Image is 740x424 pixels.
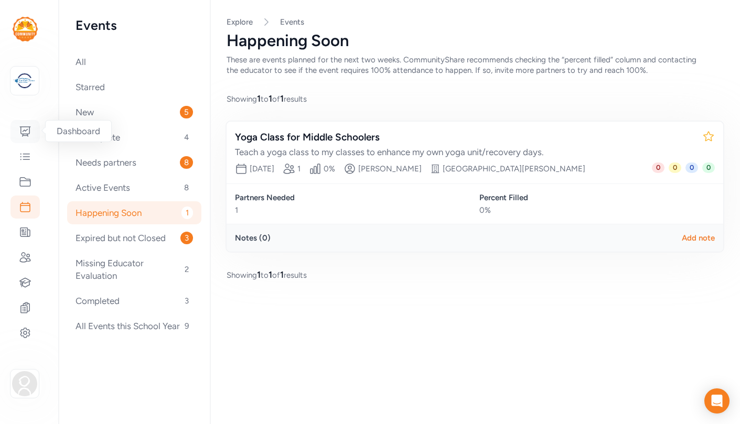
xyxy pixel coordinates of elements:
h2: Events [76,17,193,34]
div: Starred [67,75,201,99]
div: [DATE] [250,164,274,174]
span: 0 [702,162,715,173]
span: 2 [180,263,193,276]
div: Partners Needed [235,192,471,203]
div: 1 [235,205,471,215]
span: 4 [180,131,193,144]
span: 8 [180,156,193,169]
div: Needs partners [67,151,201,174]
div: All Events this School Year [67,314,201,338]
span: 1 [257,93,261,104]
div: Yoga Class for Middle Schoolers [235,130,694,145]
div: Happening Soon [67,201,201,224]
div: [PERSON_NAME] [358,164,422,174]
div: All [67,50,201,73]
div: Active Events [67,176,201,199]
div: Expired but not Closed [67,226,201,249]
span: 1 [280,93,284,104]
span: 1 [280,269,284,280]
span: 9 [180,320,193,332]
a: Explore [227,17,253,27]
div: Notes ( 0 ) [235,233,271,243]
div: New [67,101,201,124]
div: Open Intercom Messenger [704,388,730,414]
span: 8 [180,181,193,194]
span: 0 [685,162,698,173]
span: Showing to of results [227,92,307,105]
div: Happening Soon [227,31,723,50]
span: 1 [257,269,261,280]
span: Showing to of results [227,268,307,281]
div: [GEOGRAPHIC_DATA][PERSON_NAME] [443,164,585,174]
div: Missing Educator Evaluation [67,252,201,287]
span: These are events planned for the next two weeks. CommunityShare recommends checking the “percent ... [227,55,696,75]
img: logo [13,17,38,41]
div: Add note [682,233,715,243]
span: 3 [180,295,193,307]
span: 0 % [324,164,335,174]
span: 1 [297,164,301,174]
img: logo [13,69,36,92]
span: 0 [669,162,681,173]
span: 5 [180,106,193,118]
div: Completed [67,289,201,312]
span: 1 [269,93,272,104]
div: Percent Filled [479,192,715,203]
span: 3 [180,232,193,244]
div: Teach a yoga class to my classes to enhance my own yoga unit/recovery days. [235,146,694,158]
span: 0 [652,162,664,173]
div: Incomplete [67,126,201,149]
a: Events [280,17,304,27]
span: 1 [181,206,193,219]
nav: Breadcrumb [227,17,723,27]
span: 1 [269,269,272,280]
div: 0 % [479,205,715,215]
